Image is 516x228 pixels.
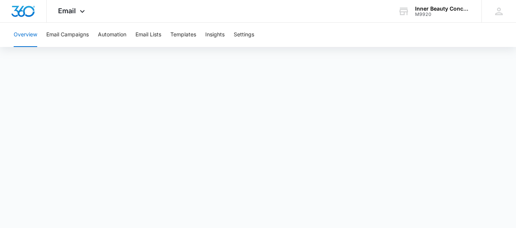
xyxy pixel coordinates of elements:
button: Templates [170,23,196,47]
button: Overview [14,23,37,47]
button: Email Campaigns [46,23,89,47]
button: Automation [98,23,126,47]
button: Insights [205,23,225,47]
button: Settings [234,23,254,47]
button: Email Lists [135,23,161,47]
div: account id [415,12,470,17]
span: Email [58,7,76,15]
div: account name [415,6,470,12]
